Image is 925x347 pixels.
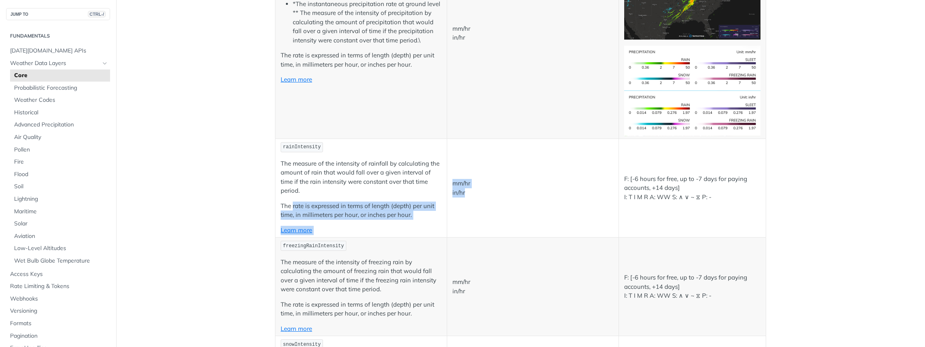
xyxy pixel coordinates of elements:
a: Flood [10,168,110,181]
a: Pagination [6,330,110,342]
span: freezingRainIntensity [283,243,344,249]
span: Weather Data Layers [10,59,100,67]
span: Expand image [624,109,760,117]
a: Learn more [281,325,312,332]
span: Aviation [14,232,108,240]
span: Advanced Precipitation [14,121,108,129]
span: Maritime [14,208,108,216]
span: Weather Codes [14,96,108,104]
a: Learn more [281,226,312,234]
button: Hide subpages for Weather Data Layers [102,60,108,67]
a: Core [10,69,110,82]
img: precip-us [624,91,760,136]
a: Wet Bulb Globe Temperature [10,255,110,267]
a: Probabilistic Forecasting [10,82,110,94]
button: JUMP TOCTRL-/ [6,8,110,20]
img: precip-si [624,46,760,91]
p: mm/hr in/hr [452,24,613,42]
span: Lightning [14,195,108,203]
p: F: [-6 hours for free, up to -7 days for paying accounts, +14 days] I: T I M R A: WW S: ∧ ∨ ~ ⧖ P: - [624,175,760,202]
a: Soil [10,181,110,193]
a: Access Keys [6,268,110,280]
a: Solar [10,218,110,230]
a: Weather Data LayersHide subpages for Weather Data Layers [6,57,110,69]
a: Formats [6,318,110,330]
p: F: [-6 hours for free, up to -7 days for paying accounts, +14 days] I: T I M R A: WW S: ∧ ∨ ~ ⧖ P: - [624,273,760,301]
a: Lightning [10,193,110,205]
a: Webhooks [6,293,110,305]
span: Pollen [14,146,108,154]
p: The rate is expressed in terms of length (depth) per unit time, in millimeters per hour, or inche... [281,300,442,318]
span: Access Keys [10,270,108,278]
a: Rate Limiting & Tokens [6,280,110,292]
span: Rate Limiting & Tokens [10,282,108,290]
a: Air Quality [10,131,110,143]
span: Probabilistic Forecasting [14,84,108,92]
span: Soil [14,183,108,191]
h2: Fundamentals [6,32,110,40]
span: Air Quality [14,133,108,141]
span: Versioning [10,307,108,315]
span: Core [14,72,108,80]
span: Expand image [624,63,760,71]
span: Wet Bulb Globe Temperature [14,257,108,265]
p: The measure of the intensity of freezing rain by calculating the amount of freezing rain that wou... [281,258,442,294]
a: Learn more [281,76,312,83]
p: The rate is expressed in terms of length (depth) per unit time, in millimeters per hour, or inche... [281,202,442,220]
span: CTRL-/ [88,11,106,17]
span: Flood [14,170,108,179]
a: Historical [10,107,110,119]
span: rainIntensity [283,144,321,150]
span: Historical [14,109,108,117]
a: Aviation [10,230,110,242]
span: Pagination [10,332,108,340]
p: mm/hr in/hr [452,179,613,197]
a: Maritime [10,206,110,218]
p: The measure of the intensity of rainfall by calculating the amount of rain that would fall over a... [281,159,442,196]
a: [DATE][DOMAIN_NAME] APIs [6,45,110,57]
p: The rate is expressed in terms of length (depth) per unit time, in millimeters per hour, or inche... [281,51,442,69]
span: Solar [14,220,108,228]
a: Pollen [10,144,110,156]
a: Fire [10,156,110,168]
span: Fire [14,158,108,166]
p: mm/hr in/hr [452,278,613,296]
span: Low-Level Altitudes [14,244,108,252]
a: Versioning [6,305,110,317]
span: [DATE][DOMAIN_NAME] APIs [10,47,108,55]
span: Formats [10,320,108,328]
a: Weather Codes [10,94,110,106]
span: Webhooks [10,295,108,303]
a: Advanced Precipitation [10,119,110,131]
a: Low-Level Altitudes [10,242,110,254]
